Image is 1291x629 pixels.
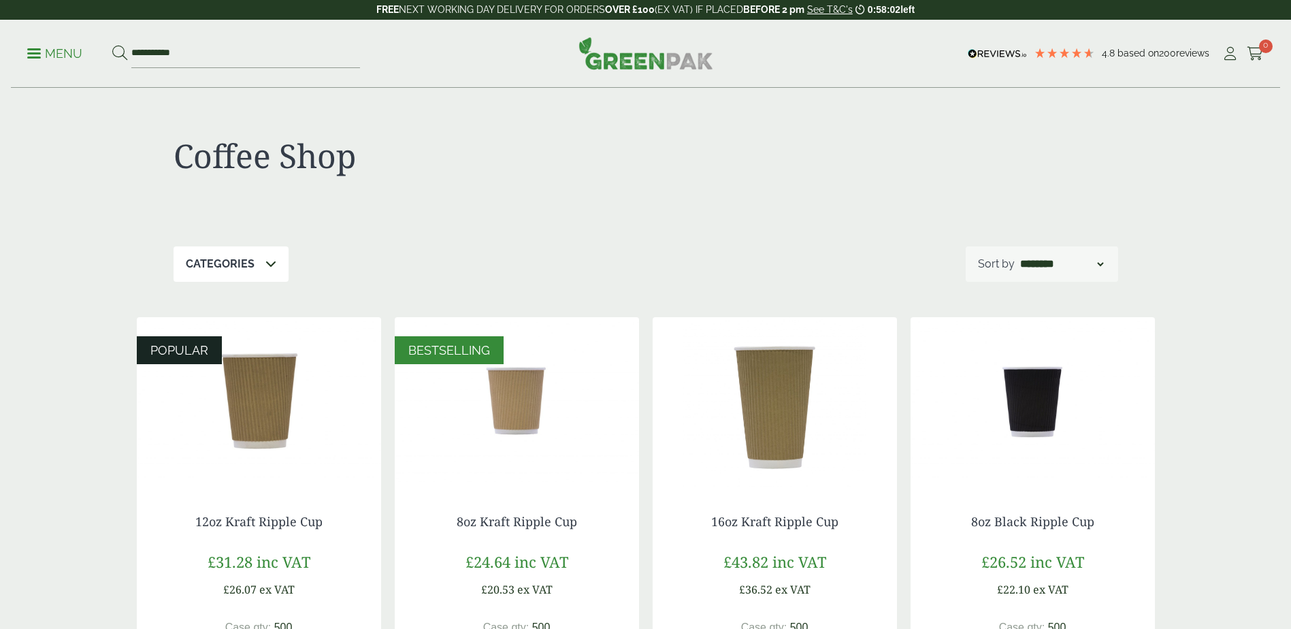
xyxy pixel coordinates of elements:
span: inc VAT [514,551,568,572]
span: inc VAT [257,551,310,572]
span: left [900,4,915,15]
span: ex VAT [775,582,811,597]
i: Cart [1247,47,1264,61]
span: £20.53 [481,582,514,597]
img: 16oz Kraft c [653,317,897,487]
strong: FREE [376,4,399,15]
p: Sort by [978,256,1015,272]
img: 12oz Kraft Ripple Cup-0 [137,317,381,487]
span: ex VAT [1033,582,1068,597]
span: inc VAT [772,551,826,572]
img: REVIEWS.io [968,49,1027,59]
span: 4.8 [1102,48,1117,59]
select: Shop order [1017,256,1106,272]
span: £24.64 [465,551,510,572]
a: See T&C's [807,4,853,15]
a: 0 [1247,44,1264,64]
span: BESTSELLING [408,343,490,357]
span: 0 [1259,39,1273,53]
span: £22.10 [997,582,1030,597]
a: 8oz Black Ripple Cup [971,513,1094,530]
a: 8oz Kraft Ripple Cup [457,513,577,530]
i: My Account [1222,47,1239,61]
span: Based on [1117,48,1159,59]
span: POPULAR [150,343,208,357]
span: £31.28 [208,551,252,572]
img: GreenPak Supplies [578,37,713,69]
span: 0:58:02 [868,4,900,15]
a: Menu [27,46,82,59]
span: £26.07 [223,582,257,597]
span: £26.52 [981,551,1026,572]
p: Categories [186,256,255,272]
img: 8oz Black Ripple Cup -0 [911,317,1155,487]
span: ex VAT [259,582,295,597]
span: reviews [1176,48,1209,59]
span: £43.82 [723,551,768,572]
span: £36.52 [739,582,772,597]
img: 8oz Kraft Ripple Cup-0 [395,317,639,487]
a: 12oz Kraft Ripple Cup [195,513,323,530]
p: Menu [27,46,82,62]
strong: BEFORE 2 pm [743,4,804,15]
span: 200 [1159,48,1176,59]
span: inc VAT [1030,551,1084,572]
h1: Coffee Shop [174,136,646,176]
a: 16oz Kraft Ripple Cup [711,513,838,530]
div: 4.79 Stars [1034,47,1095,59]
strong: OVER £100 [605,4,655,15]
span: ex VAT [517,582,553,597]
